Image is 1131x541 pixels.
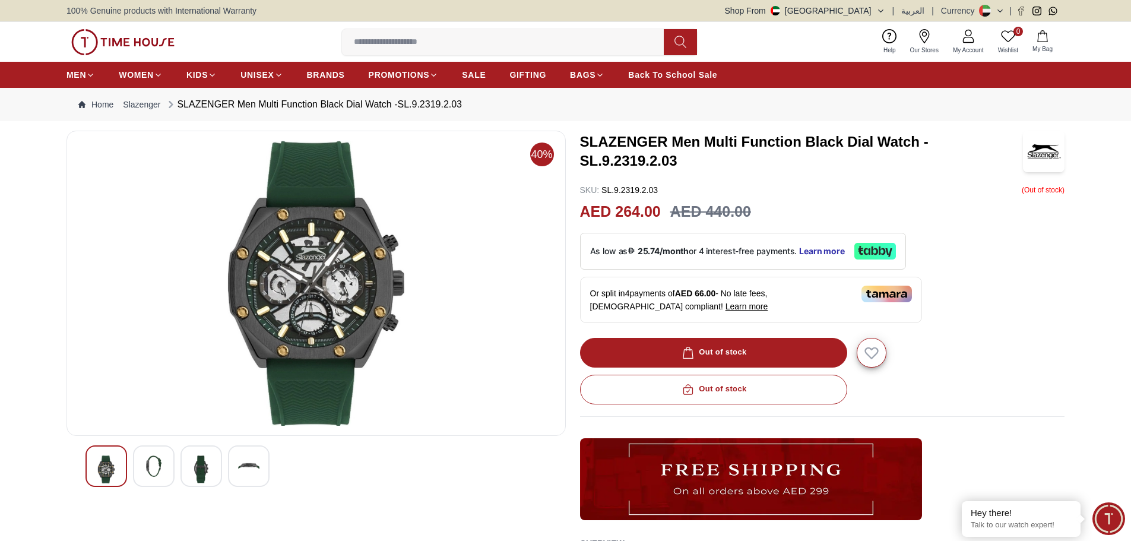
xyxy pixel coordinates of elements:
img: SLAZENGER Men Multi Function Black Dial Watch -SL.9.2319.2.03 [1023,131,1065,172]
span: My Bag [1028,45,1057,53]
a: KIDS [186,64,217,86]
span: SKU : [580,185,600,195]
a: Facebook [1016,7,1025,15]
span: MEN [66,69,86,81]
a: Back To School Sale [628,64,717,86]
span: 0 [1013,27,1023,36]
span: Help [879,46,901,55]
a: 0Wishlist [991,27,1025,57]
span: Our Stores [905,46,943,55]
img: ... [71,29,175,55]
div: Chat Widget [1092,502,1125,535]
button: Shop From[GEOGRAPHIC_DATA] [725,5,885,17]
span: | [892,5,895,17]
h3: SLAZENGER Men Multi Function Black Dial Watch -SL.9.2319.2.03 [580,132,1024,170]
p: SL.9.2319.2.03 [580,184,658,196]
img: ... [580,438,922,520]
h3: AED 440.00 [670,201,751,223]
img: SLAZENGER Men Multi Function Black Dial Watch -SL.9.2319.2.03 [143,455,164,477]
img: SLAZENGER Men Multi Function Black Dial Watch -SL.9.2319.2.03 [77,141,556,426]
img: Tamara [861,286,912,302]
a: Whatsapp [1048,7,1057,15]
a: PROMOTIONS [369,64,439,86]
div: SLAZENGER Men Multi Function Black Dial Watch -SL.9.2319.2.03 [165,97,462,112]
div: Currency [941,5,980,17]
span: | [932,5,934,17]
span: 100% Genuine products with International Warranty [66,5,256,17]
nav: Breadcrumb [66,88,1065,121]
span: SALE [462,69,486,81]
a: UNISEX [240,64,283,86]
a: Home [78,99,113,110]
img: SLAZENGER Men Multi Function Black Dial Watch -SL.9.2319.2.03 [96,455,117,483]
a: WOMEN [119,64,163,86]
p: ( Out of stock ) [1022,184,1065,196]
span: BAGS [570,69,595,81]
span: 40% [530,143,554,166]
p: Talk to our watch expert! [971,520,1072,530]
span: Wishlist [993,46,1023,55]
span: | [1009,5,1012,17]
span: KIDS [186,69,208,81]
span: PROMOTIONS [369,69,430,81]
div: Or split in 4 payments of - No late fees, [DEMOGRAPHIC_DATA] compliant! [580,277,922,323]
span: Back To School Sale [628,69,717,81]
a: Instagram [1032,7,1041,15]
button: My Bag [1025,28,1060,56]
a: Slazenger [123,99,160,110]
span: Learn more [726,302,768,311]
span: UNISEX [240,69,274,81]
button: العربية [901,5,924,17]
a: Help [876,27,903,57]
a: GIFTING [509,64,546,86]
a: SALE [462,64,486,86]
span: WOMEN [119,69,154,81]
span: AED 66.00 [675,289,715,298]
h2: AED 264.00 [580,201,661,223]
img: SLAZENGER Men Multi Function Black Dial Watch -SL.9.2319.2.03 [191,455,212,483]
span: GIFTING [509,69,546,81]
a: BAGS [570,64,604,86]
span: My Account [948,46,989,55]
a: MEN [66,64,95,86]
a: BRANDS [307,64,345,86]
span: BRANDS [307,69,345,81]
div: Hey there! [971,507,1072,519]
img: United Arab Emirates [771,6,780,15]
a: Our Stores [903,27,946,57]
img: SLAZENGER Men Multi Function Black Dial Watch -SL.9.2319.2.03 [238,455,259,477]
